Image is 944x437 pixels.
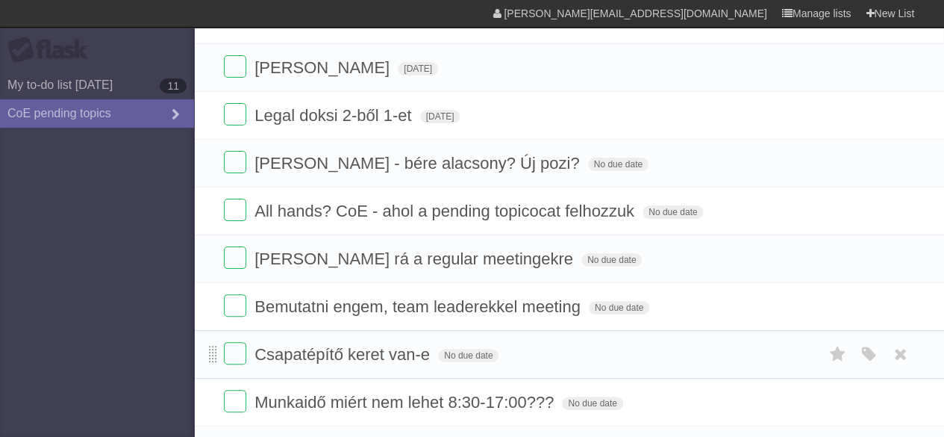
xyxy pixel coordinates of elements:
[224,294,246,317] label: Done
[160,78,187,93] b: 11
[224,151,246,173] label: Done
[254,154,583,173] span: [PERSON_NAME] - bére alacsony? Új pozi?
[643,205,703,219] span: No due date
[581,253,642,267] span: No due date
[254,297,584,316] span: Bemutatni engem, team leaderekkel meeting
[398,62,438,75] span: [DATE]
[588,158,648,171] span: No due date
[224,247,246,269] label: Done
[562,397,622,410] span: No due date
[254,393,557,412] span: Munkaidő miért nem lehet 8:30-17:00???
[420,110,460,123] span: [DATE]
[254,202,638,220] span: All hands? CoE - ahol a pending topicocat felhozzuk
[589,301,649,314] span: No due date
[224,342,246,365] label: Done
[823,342,851,367] label: Star task
[254,250,577,268] span: [PERSON_NAME] rá a regular meetingekre
[254,58,393,77] span: [PERSON_NAME]
[224,55,246,78] label: Done
[7,37,97,63] div: Flask
[224,103,246,125] label: Done
[438,349,498,362] span: No due date
[224,390,246,412] label: Done
[224,199,246,221] label: Done
[254,345,434,364] span: Csapatépítő keret van-e
[254,106,415,125] span: Legal doksi 2-ből 1-et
